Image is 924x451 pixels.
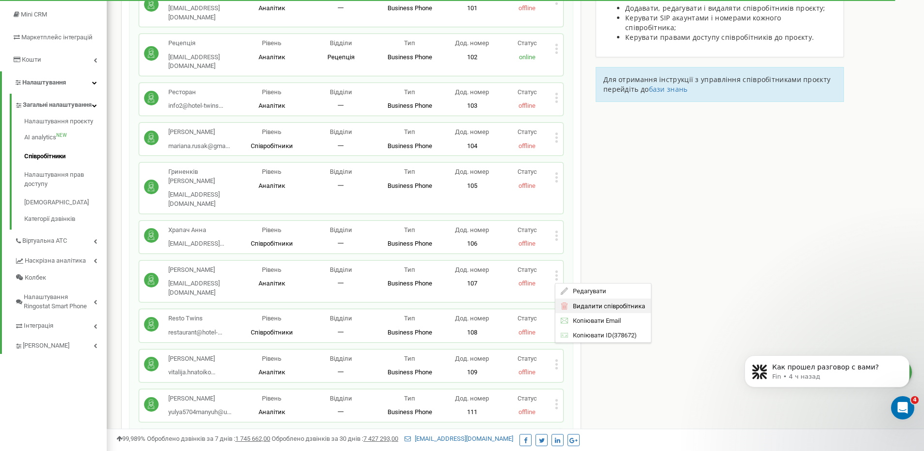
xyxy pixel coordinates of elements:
span: Business Phone [388,102,432,109]
span: 一 [338,329,344,336]
a: Віртуальна АТС [15,230,107,250]
span: Тип [404,266,415,273]
span: Статус [518,266,537,273]
span: Business Phone [388,182,432,189]
p: 108 [444,328,500,337]
span: Загальні налаштування [23,100,92,110]
span: offline [519,4,535,12]
u: 7 427 293,00 [363,435,398,442]
span: yulya5704manyuh@u... [168,408,231,416]
span: Рецепція [327,53,355,61]
span: Статус [518,39,537,47]
span: Відділи [330,226,352,234]
span: Рівень [262,88,281,96]
p: 111 [444,408,500,417]
span: online [519,53,535,61]
span: 一 [338,102,344,109]
span: Дод. номер [455,266,489,273]
span: Відділи [330,395,352,402]
span: 一 [338,280,344,287]
span: info2@hotel-twins... [168,102,223,109]
span: Копіювати Email [568,317,621,324]
span: 99,989% [116,435,146,442]
span: Дод. номер [455,88,489,96]
span: Статус [518,226,537,234]
p: Гриненків [PERSON_NAME] [168,167,237,185]
span: offline [519,329,535,336]
p: Храпач Анна [168,226,224,235]
span: Відділи [330,39,352,47]
span: offline [519,182,535,189]
span: Співробітники [251,142,293,150]
span: offline [519,102,535,109]
span: Аналітик [259,4,285,12]
span: Business Phone [388,53,432,61]
span: Для отримання інструкції з управління співробітниками проєкту перейдіть до [603,75,830,94]
a: бази знань [649,84,688,94]
a: Загальні налаштування [15,94,107,114]
span: Відділи [330,266,352,273]
span: Статус [518,128,537,135]
span: Видалити співробітника [568,303,645,309]
span: Дод. номер [455,355,489,362]
span: Статус [518,88,537,96]
a: Налаштування Ringostat Smart Phone [15,286,107,315]
a: Співробітники [24,147,107,166]
a: [PERSON_NAME] [15,334,107,354]
span: 一 [338,142,344,150]
span: Рівень [262,168,281,175]
span: Керувати SIP акаунтами і номерами кожного співробітника; [625,13,781,32]
span: Business Phone [388,368,432,376]
span: Статус [518,315,537,322]
span: [EMAIL_ADDRESS][DOMAIN_NAME] [168,4,220,21]
span: Аналітик [259,408,285,416]
span: Співробітники [251,329,293,336]
a: Інтеграція [15,315,107,334]
span: offline [519,408,535,416]
a: Налаштування проєкту [24,117,107,129]
span: Рівень [262,266,281,273]
u: 1 745 662,00 [235,435,270,442]
p: 106 [444,239,500,249]
p: Ресторан [168,88,223,97]
span: Дод. номер [455,168,489,175]
span: Дод. номер [455,395,489,402]
span: Статус [518,355,537,362]
a: [DEMOGRAPHIC_DATA] [24,193,107,212]
span: Віртуальна АТС [22,236,67,246]
span: Business Phone [388,240,432,247]
span: Співробітники [251,240,293,247]
span: Тип [404,39,415,47]
span: Тип [404,315,415,322]
span: Business Phone [388,329,432,336]
div: ( 378672 ) [555,328,651,342]
span: Керувати правами доступу співробітників до проєкту. [625,33,814,42]
span: Тип [404,88,415,96]
span: Відділи [330,168,352,175]
span: Mini CRM [21,11,47,18]
a: Наскрізна аналітика [15,250,107,269]
span: 一 [338,408,344,416]
span: [EMAIL_ADDRESS][DOMAIN_NAME] [168,53,220,70]
span: Тип [404,395,415,402]
span: Наскрізна аналітика [25,256,86,266]
span: Налаштування Ringostat Smart Phone [24,293,94,311]
span: Оброблено дзвінків за 7 днів : [147,435,270,442]
iframe: Intercom notifications сообщение [730,335,924,425]
span: Відділи [330,315,352,322]
span: Відділи [330,355,352,362]
span: Налаштування [22,79,66,86]
p: 104 [444,142,500,151]
span: 4 [911,396,919,404]
p: 105 [444,182,500,191]
span: Відділи [330,128,352,135]
span: Тип [404,128,415,135]
p: Resto Twins [168,314,222,323]
iframe: Intercom live chat [891,396,914,419]
p: [PERSON_NAME] [168,354,215,364]
span: Дод. номер [455,39,489,47]
a: Налаштування [2,71,107,94]
span: Аналітик [259,53,285,61]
